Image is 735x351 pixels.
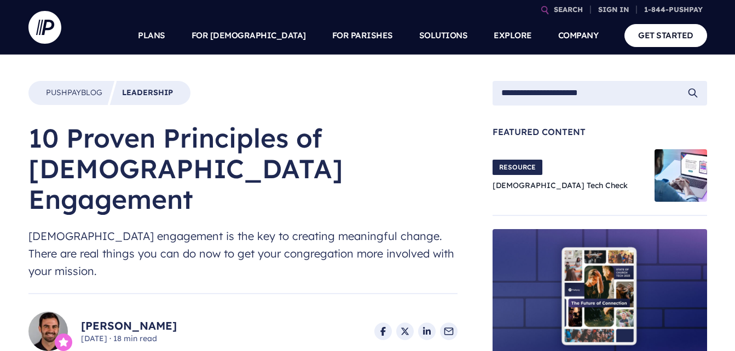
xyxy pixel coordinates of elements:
a: FOR [DEMOGRAPHIC_DATA] [192,16,306,55]
span: Pushpay [46,87,81,97]
a: EXPLORE [494,16,532,55]
a: PLANS [138,16,165,55]
a: COMPANY [558,16,599,55]
a: PushpayBlog [46,87,102,98]
span: Featured Content [493,127,707,136]
a: [PERSON_NAME] [81,318,177,334]
a: Share on X [396,323,414,340]
a: Leadership [122,87,173,98]
img: Church Tech Check Blog Hero Image [655,149,707,202]
span: · [109,334,111,343]
span: [DEMOGRAPHIC_DATA] engagement is the key to creating meaningful change. There are real things you... [28,227,458,280]
a: [DEMOGRAPHIC_DATA] Tech Check [493,180,628,190]
a: Share via Email [440,323,458,340]
h1: 10 Proven Principles of [DEMOGRAPHIC_DATA] Engagement [28,122,458,214]
a: Share on LinkedIn [418,323,436,340]
img: Ryan Nelson [28,312,68,351]
a: Share on Facebook [374,323,392,340]
a: SOLUTIONS [419,16,468,55]
span: [DATE] 18 min read [81,334,177,344]
a: FOR PARISHES [332,16,393,55]
span: RESOURCE [493,160,542,175]
a: GET STARTED [624,24,707,46]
